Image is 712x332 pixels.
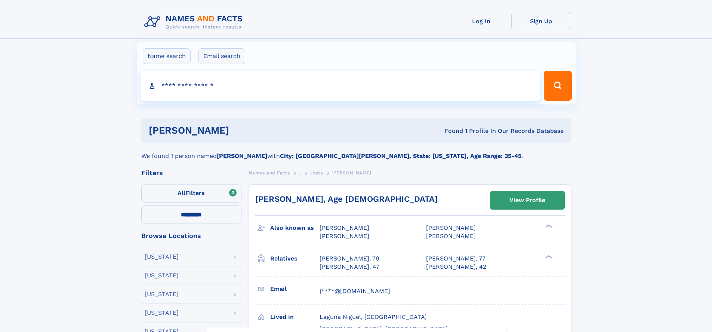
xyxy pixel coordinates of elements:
[490,191,564,209] a: View Profile
[337,127,564,135] div: Found 1 Profile In Our Records Database
[309,170,323,176] span: Loata
[426,232,476,240] span: [PERSON_NAME]
[141,185,241,202] label: Filters
[270,311,320,323] h3: Lived in
[255,194,438,204] a: [PERSON_NAME], Age [DEMOGRAPHIC_DATA]
[280,152,521,159] b: City: [GEOGRAPHIC_DATA][PERSON_NAME], State: [US_STATE], Age Range: 35-45
[141,232,241,239] div: Browse Locations
[145,291,179,297] div: [US_STATE]
[320,255,379,263] a: [PERSON_NAME], 79
[145,272,179,278] div: [US_STATE]
[543,224,552,229] div: ❯
[426,255,486,263] a: [PERSON_NAME], 77
[270,252,320,265] h3: Relatives
[149,126,337,135] h1: [PERSON_NAME]
[178,189,185,197] span: All
[544,71,571,101] button: Search Button
[141,12,249,32] img: Logo Names and Facts
[320,313,427,320] span: Laguna Niguel, [GEOGRAPHIC_DATA]
[511,12,571,30] a: Sign Up
[543,254,552,259] div: ❯
[198,48,245,64] label: Email search
[509,192,545,209] div: View Profile
[145,310,179,316] div: [US_STATE]
[426,224,476,231] span: [PERSON_NAME]
[426,263,486,271] a: [PERSON_NAME], 42
[320,263,379,271] a: [PERSON_NAME], 47
[141,71,541,101] input: search input
[143,48,191,64] label: Name search
[298,168,301,177] a: L
[249,168,290,177] a: Names and Facts
[309,168,323,177] a: Loata
[320,224,369,231] span: [PERSON_NAME]
[451,12,511,30] a: Log In
[270,283,320,295] h3: Email
[141,170,241,176] div: Filters
[332,170,372,176] span: [PERSON_NAME]
[320,232,369,240] span: [PERSON_NAME]
[270,222,320,234] h3: Also known as
[217,152,267,159] b: [PERSON_NAME]
[298,170,301,176] span: L
[141,143,571,161] div: We found 1 person named with .
[145,254,179,260] div: [US_STATE]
